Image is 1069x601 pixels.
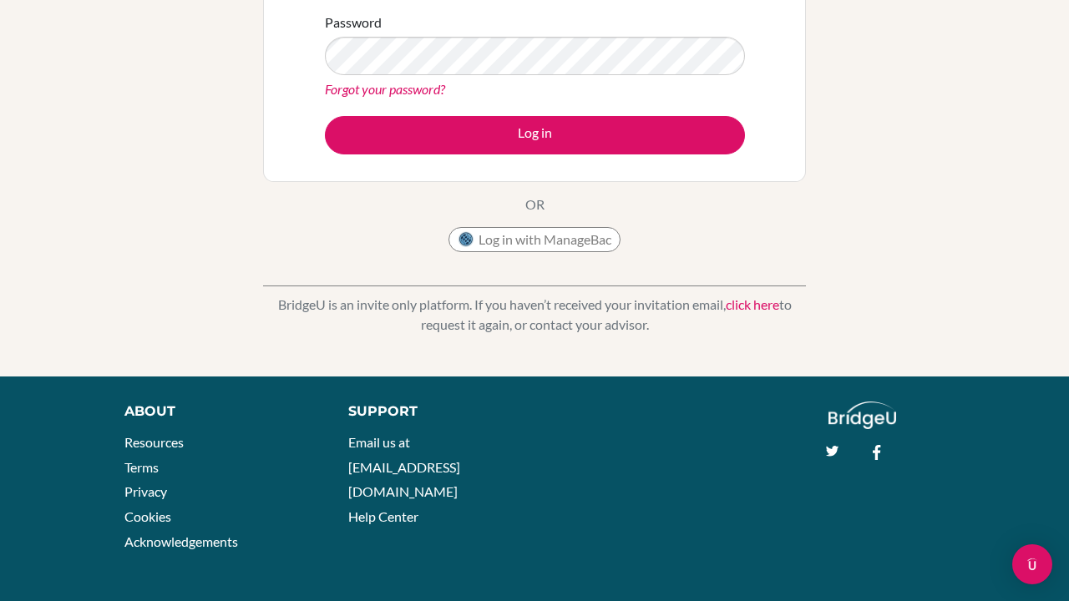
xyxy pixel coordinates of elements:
[325,13,382,33] label: Password
[124,402,311,422] div: About
[348,434,460,499] a: Email us at [EMAIL_ADDRESS][DOMAIN_NAME]
[124,483,167,499] a: Privacy
[124,434,184,450] a: Resources
[124,533,238,549] a: Acknowledgements
[726,296,779,312] a: click here
[325,81,445,97] a: Forgot your password?
[348,402,518,422] div: Support
[124,508,171,524] a: Cookies
[828,402,896,429] img: logo_white@2x-f4f0deed5e89b7ecb1c2cc34c3e3d731f90f0f143d5ea2071677605dd97b5244.png
[525,194,545,215] p: OR
[1012,544,1052,584] div: Open Intercom Messenger
[325,116,745,154] button: Log in
[124,459,159,475] a: Terms
[348,508,418,524] a: Help Center
[448,227,621,252] button: Log in with ManageBac
[263,295,806,335] p: BridgeU is an invite only platform. If you haven’t received your invitation email, to request it ...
